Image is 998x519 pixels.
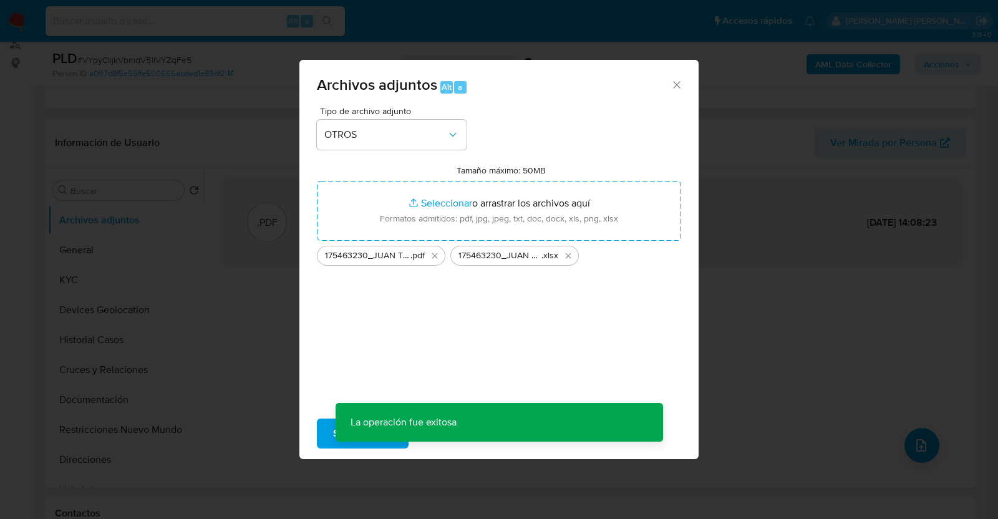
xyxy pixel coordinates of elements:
span: Alt [442,81,452,93]
button: Eliminar 175463230_JUAN TELLEZ_JUL2025.pdf [427,248,442,263]
button: Subir archivo [317,419,409,449]
span: OTROS [324,129,447,141]
p: La operación fue exitosa [336,403,472,442]
span: Cancelar [430,420,470,447]
button: Eliminar 175463230_JUAN TELLEZ_JUL2025.xlsx [561,248,576,263]
span: a [458,81,462,93]
span: 175463230_JUAN TELLEZ_JUL2025 [325,250,410,262]
span: .xlsx [541,250,558,262]
button: OTROS [317,120,467,150]
ul: Archivos seleccionados [317,241,681,266]
span: Archivos adjuntos [317,74,437,95]
button: Cerrar [671,79,682,90]
span: Subir archivo [333,420,392,447]
span: Tipo de archivo adjunto [320,107,470,115]
label: Tamaño máximo: 50MB [457,165,546,176]
span: 175463230_JUAN TELLEZ_JUL2025 [458,250,541,262]
span: .pdf [410,250,425,262]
